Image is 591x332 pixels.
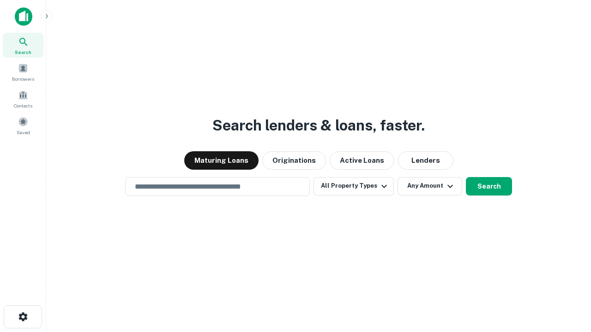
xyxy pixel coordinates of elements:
[212,114,425,136] h3: Search lenders & loans, faster.
[545,258,591,302] iframe: Chat Widget
[3,59,43,84] a: Borrowers
[3,86,43,111] a: Contacts
[12,75,34,83] span: Borrowers
[14,102,32,109] span: Contacts
[15,7,32,26] img: capitalize-icon.png
[3,113,43,138] a: Saved
[466,177,512,196] button: Search
[184,151,259,170] button: Maturing Loans
[15,48,31,56] span: Search
[314,177,394,196] button: All Property Types
[17,129,30,136] span: Saved
[398,151,453,170] button: Lenders
[398,177,462,196] button: Any Amount
[330,151,394,170] button: Active Loans
[3,33,43,58] a: Search
[262,151,326,170] button: Originations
